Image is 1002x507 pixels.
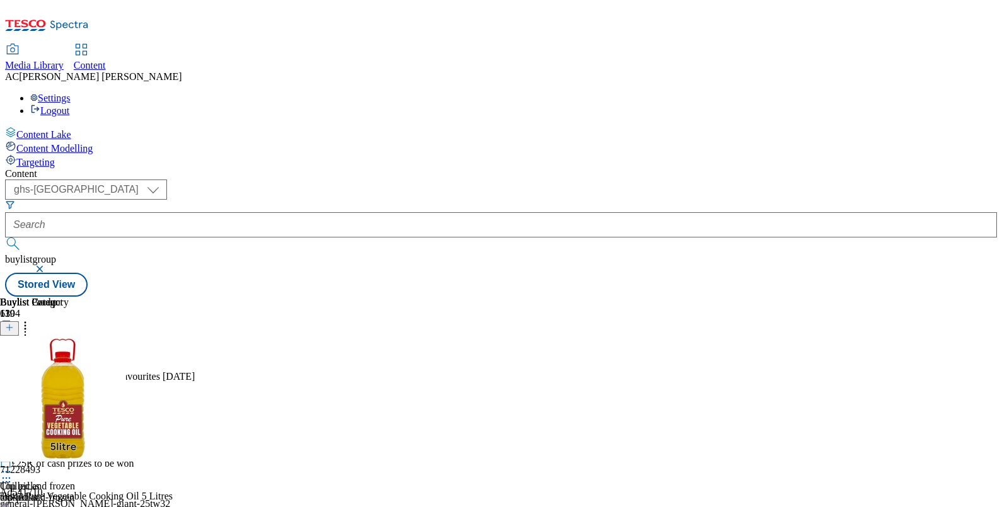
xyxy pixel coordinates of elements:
button: Stored View [5,273,88,297]
span: Media Library [5,60,64,71]
span: Content Modelling [16,143,93,154]
a: Content Lake [5,127,997,140]
div: Content [5,168,997,179]
a: Logout [30,105,69,116]
span: AC [5,71,19,82]
span: [PERSON_NAME] [PERSON_NAME] [19,71,181,82]
a: Settings [30,93,71,103]
a: Targeting [5,154,997,168]
span: Targeting [16,157,55,168]
span: buylistgroup [5,254,56,265]
a: Content Modelling [5,140,997,154]
svg: Search Filters [5,200,15,210]
a: Media Library [5,45,64,71]
span: Content [74,60,106,71]
a: Content [74,45,106,71]
input: Search [5,212,997,237]
span: Content Lake [16,129,71,140]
